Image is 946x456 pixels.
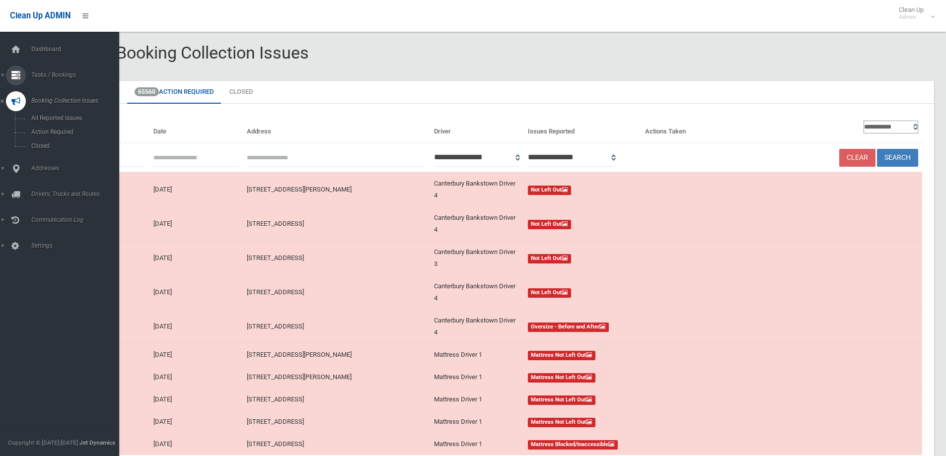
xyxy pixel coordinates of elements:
[839,149,875,167] a: Clear
[28,216,127,223] span: Communication Log
[149,433,243,456] td: [DATE]
[528,218,731,230] a: Not Left Out
[430,275,524,310] td: Canterbury Bankstown Driver 4
[222,81,260,104] a: Closed
[149,275,243,310] td: [DATE]
[528,252,731,264] a: Not Left Out
[528,440,618,450] span: Mattress Blocked/Inaccessible
[528,323,609,332] span: Oversize - Before and After
[524,116,642,143] th: Issues Reported
[28,129,118,135] span: Action Required
[528,184,731,195] a: Not Left Out
[243,389,430,411] td: [STREET_ADDRESS]
[430,241,524,275] td: Canterbury Bankstown Driver 3
[243,411,430,433] td: [STREET_ADDRESS]
[149,172,243,207] td: [DATE]
[528,288,572,298] span: Not Left Out
[430,411,524,433] td: Mattress Driver 1
[528,254,572,263] span: Not Left Out
[149,366,243,389] td: [DATE]
[528,351,596,360] span: Mattress Not Left Out
[528,418,596,427] span: Mattress Not Left Out
[243,275,430,310] td: [STREET_ADDRESS]
[641,116,735,143] th: Actions Taken
[149,241,243,275] td: [DATE]
[44,43,309,63] span: Reported Booking Collection Issues
[135,87,159,96] span: 65560
[28,242,127,249] span: Settings
[528,220,572,229] span: Not Left Out
[899,13,924,21] small: Admin
[28,97,127,104] span: Booking Collection Issues
[430,310,524,344] td: Canterbury Bankstown Driver 4
[528,438,731,450] a: Mattress Blocked/Inaccessible
[894,6,934,21] span: Clean Up
[430,207,524,241] td: Canterbury Bankstown Driver 4
[10,11,71,20] span: Clean Up ADMIN
[528,371,731,383] a: Mattress Not Left Out
[430,433,524,456] td: Mattress Driver 1
[28,142,118,149] span: Closed
[528,393,731,405] a: Mattress Not Left Out
[430,116,524,143] th: Driver
[430,389,524,411] td: Mattress Driver 1
[28,46,127,53] span: Dashboard
[243,344,430,366] td: [STREET_ADDRESS][PERSON_NAME]
[528,349,731,361] a: Mattress Not Left Out
[528,321,731,332] a: Oversize - Before and After
[430,344,524,366] td: Mattress Driver 1
[243,366,430,389] td: [STREET_ADDRESS][PERSON_NAME]
[243,116,430,143] th: Address
[149,344,243,366] td: [DATE]
[28,115,118,122] span: All Reported Issues
[528,416,731,428] a: Mattress Not Left Out
[528,395,596,405] span: Mattress Not Left Out
[28,191,127,197] span: Drivers, Trucks and Routes
[149,411,243,433] td: [DATE]
[149,310,243,344] td: [DATE]
[149,207,243,241] td: [DATE]
[877,149,918,167] button: Search
[528,186,572,195] span: Not Left Out
[28,165,127,172] span: Addresses
[243,207,430,241] td: [STREET_ADDRESS]
[243,433,430,456] td: [STREET_ADDRESS]
[149,116,243,143] th: Date
[127,81,221,104] a: 65560Action Required
[28,71,127,78] span: Tasks / Bookings
[243,172,430,207] td: [STREET_ADDRESS][PERSON_NAME]
[79,439,115,446] strong: Jet Dynamics
[430,366,524,389] td: Mattress Driver 1
[243,241,430,275] td: [STREET_ADDRESS]
[528,373,596,383] span: Mattress Not Left Out
[528,286,731,298] a: Not Left Out
[8,439,78,446] span: Copyright © [DATE]-[DATE]
[430,172,524,207] td: Canterbury Bankstown Driver 4
[149,389,243,411] td: [DATE]
[243,310,430,344] td: [STREET_ADDRESS]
